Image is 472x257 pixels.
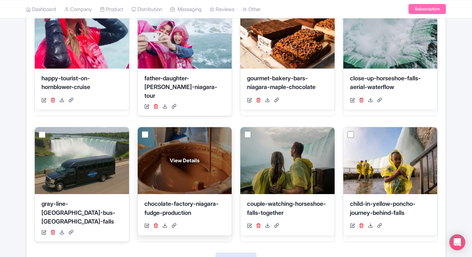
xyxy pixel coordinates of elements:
[408,4,446,14] a: Subscription
[449,234,465,250] div: Open Intercom Messenger
[41,74,122,94] div: happy-tourist-on-hornblower-cruise
[170,157,200,165] span: View Details
[138,127,232,194] a: View Details
[350,199,431,220] div: child-in-yellow-poncho-journey-behind-falls
[247,74,328,94] div: gourmet-bakery-bars-niagara-maple-chocolate
[144,199,225,220] div: chocolate-factory-niagara-fudge-production
[41,199,122,226] div: gray-line-[GEOGRAPHIC_DATA]-bus-[GEOGRAPHIC_DATA]-falls
[144,74,225,100] div: father-daughter-[PERSON_NAME]-niagara-tour
[247,199,328,220] div: couple-watching-horseshoe-falls-together
[350,74,431,94] div: close-up-horseshoe-falls-aerial-waterflow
